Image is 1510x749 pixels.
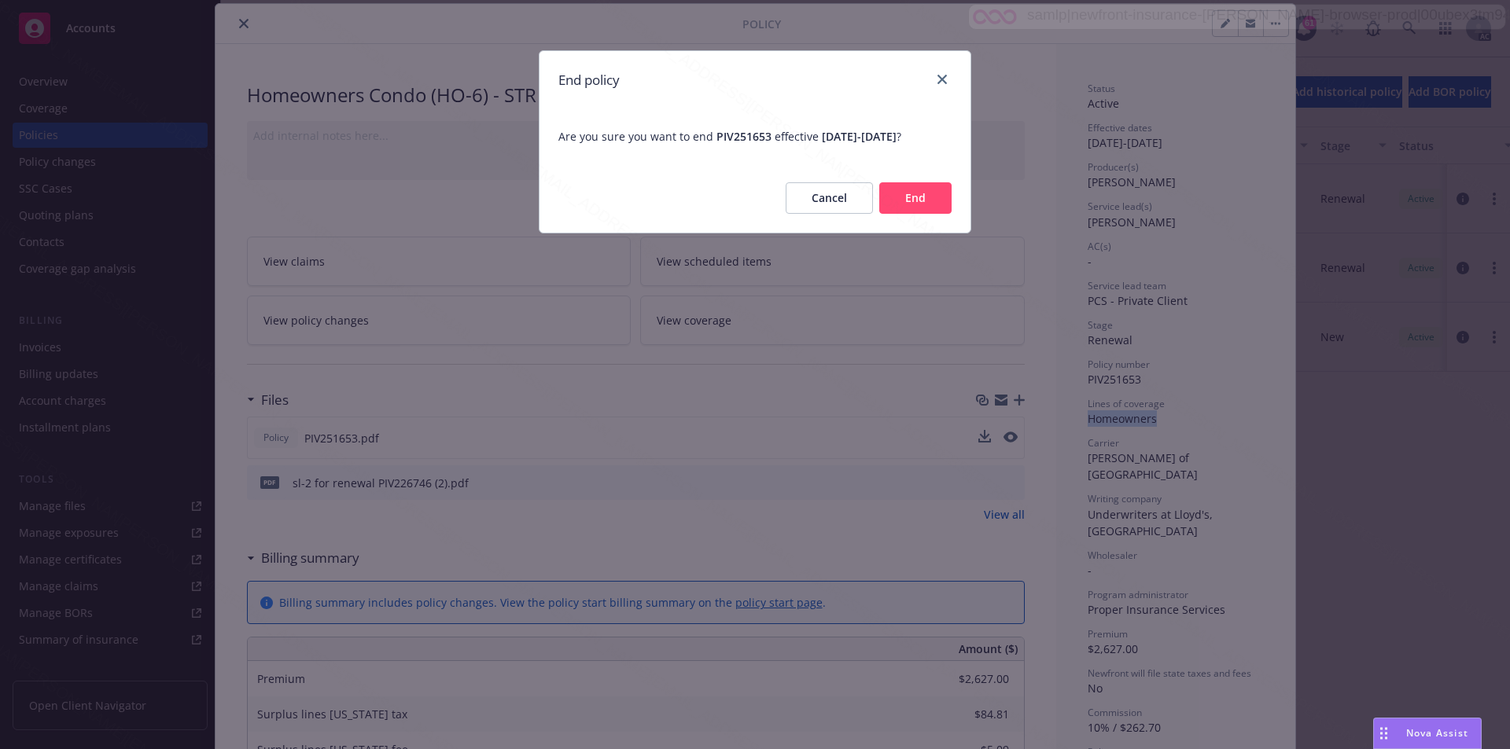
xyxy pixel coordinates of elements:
[933,70,952,89] a: close
[540,109,970,163] span: Are you sure you want to end effective ?
[786,182,873,214] button: Cancel
[1406,726,1468,740] span: Nova Assist
[716,129,772,144] span: PIV251653
[822,129,897,144] span: [DATE] - [DATE]
[1374,718,1394,748] div: Drag to move
[879,182,952,214] button: End
[1373,718,1482,749] button: Nova Assist
[558,70,620,90] h1: End policy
